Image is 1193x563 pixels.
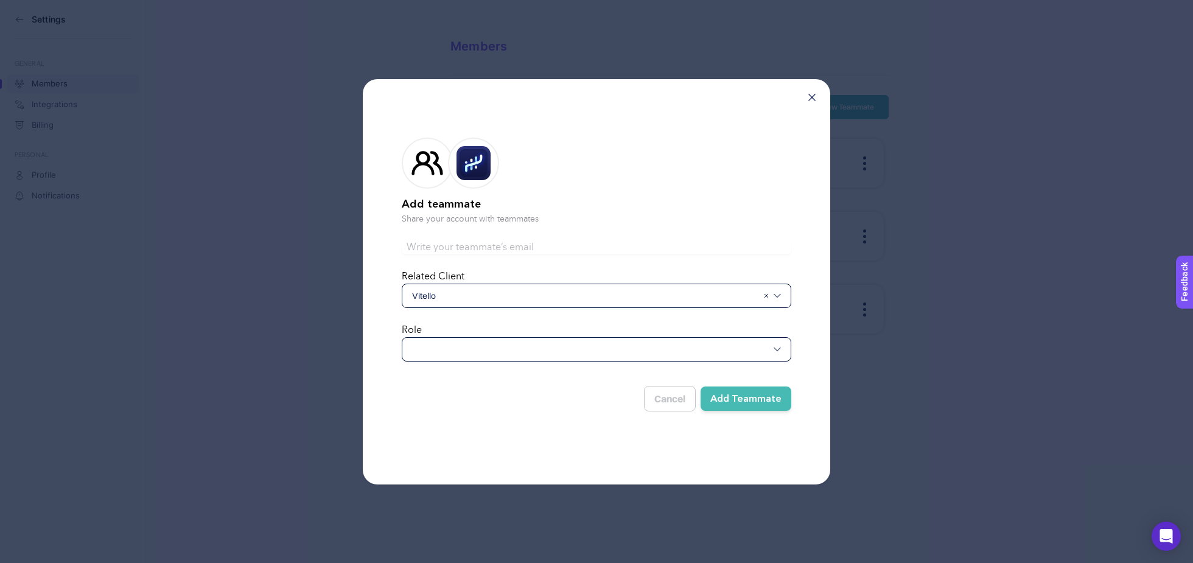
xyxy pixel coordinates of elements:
label: Related Client [402,271,464,281]
div: Open Intercom Messenger [1152,522,1181,551]
img: svg%3e [774,292,781,299]
label: Role [402,325,422,335]
button: Add Teammate [701,386,791,411]
p: Share your account with teammates [402,213,791,225]
button: Cancel [644,386,696,411]
img: svg%3e [774,346,781,353]
input: Write your teammate’s email [402,240,791,254]
span: Vitello [412,290,758,302]
span: Feedback [7,4,46,13]
h2: Add teammate [402,196,791,213]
